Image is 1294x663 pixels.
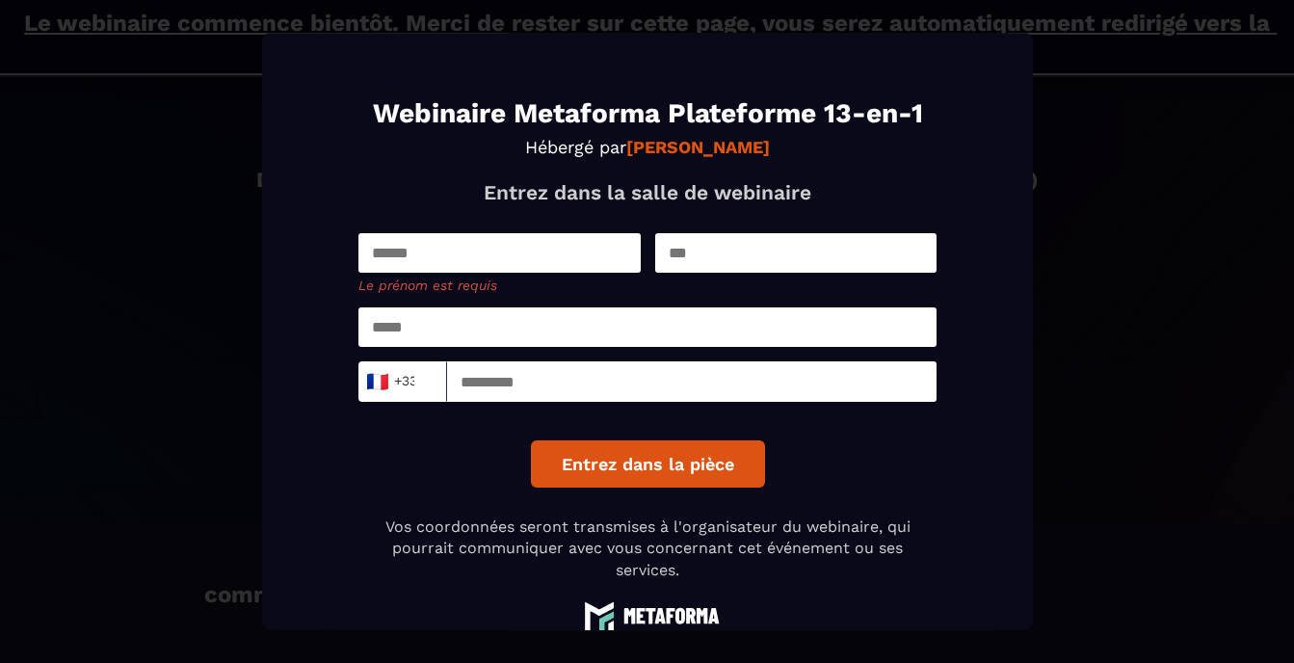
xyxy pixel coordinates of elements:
p: Hébergé par [358,137,937,157]
div: Search for option [358,361,447,402]
p: Vos coordonnées seront transmises à l'organisateur du webinaire, qui pourrait communiquer avec vo... [358,517,937,581]
p: Entrez dans la salle de webinaire [358,180,937,204]
input: Search for option [415,367,430,396]
strong: [PERSON_NAME] [626,137,770,157]
h1: Webinaire Metaforma Plateforme 13-en-1 [358,100,937,127]
span: Le prénom est requis [358,278,497,293]
button: Entrez dans la pièce [530,440,764,488]
span: +33 [370,368,410,395]
img: logo [575,601,720,631]
span: 🇫🇷 [364,368,388,395]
